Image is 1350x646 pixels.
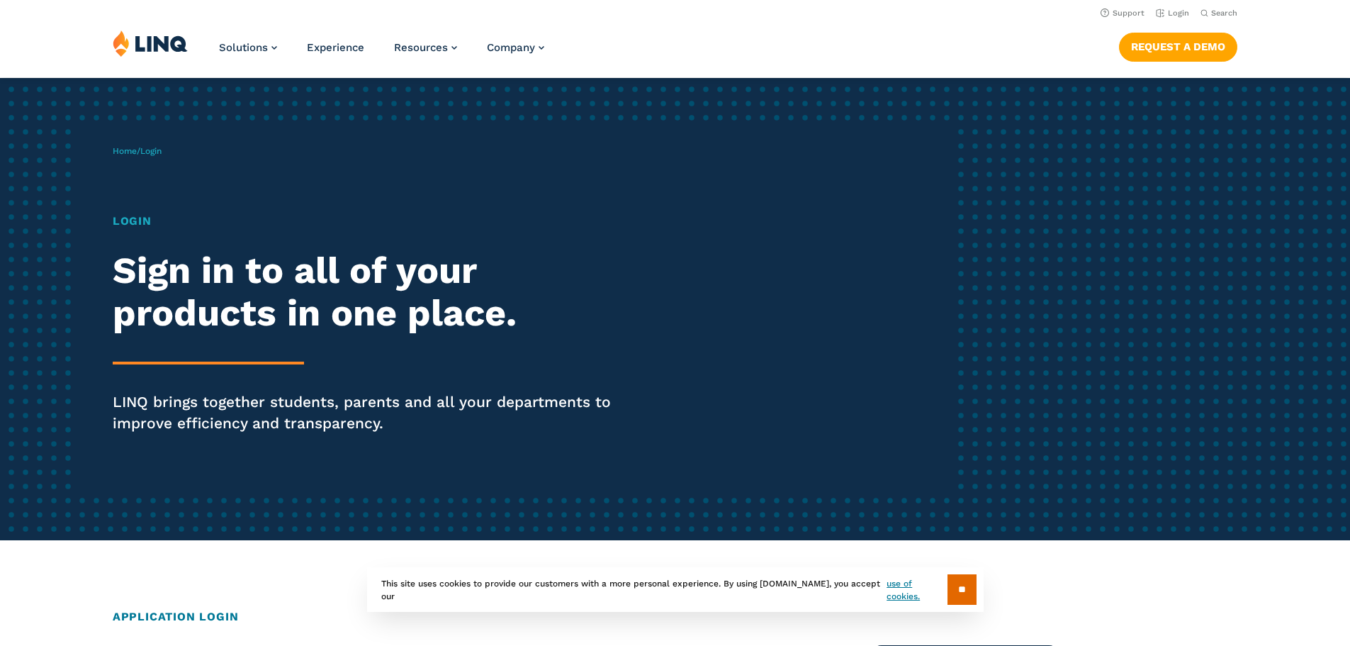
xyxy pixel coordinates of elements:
[307,41,364,54] a: Experience
[1200,8,1237,18] button: Open Search Bar
[113,146,162,156] span: /
[113,250,633,335] h2: Sign in to all of your products in one place.
[219,41,268,54] span: Solutions
[113,146,137,156] a: Home
[1156,9,1189,18] a: Login
[1211,9,1237,18] span: Search
[887,577,947,603] a: use of cookies.
[367,567,984,612] div: This site uses cookies to provide our customers with a more personal experience. By using [DOMAIN...
[113,391,633,434] p: LINQ brings together students, parents and all your departments to improve efficiency and transpa...
[487,41,544,54] a: Company
[219,41,277,54] a: Solutions
[113,213,633,230] h1: Login
[1101,9,1144,18] a: Support
[487,41,535,54] span: Company
[394,41,448,54] span: Resources
[1119,30,1237,61] nav: Button Navigation
[1119,33,1237,61] a: Request a Demo
[219,30,544,77] nav: Primary Navigation
[394,41,457,54] a: Resources
[113,30,188,57] img: LINQ | K‑12 Software
[140,146,162,156] span: Login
